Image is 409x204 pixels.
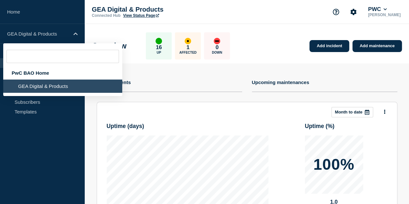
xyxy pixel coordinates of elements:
div: down [214,38,220,44]
p: Month to date [335,110,362,114]
button: Support [329,5,343,19]
button: Month to date [331,107,373,117]
div: PwC BAO Home [3,66,122,80]
h3: Uptime ( % ) [305,123,335,130]
button: Account settings [347,5,360,19]
li: GEA Digital & Products [3,80,122,93]
h3: Uptime ( days ) [107,123,144,130]
p: 1 [187,44,189,51]
p: Connected Hub [92,13,121,18]
p: Up [156,51,161,54]
div: affected [185,38,191,44]
p: Down [212,51,222,54]
p: 0 [216,44,219,51]
a: Add incident [309,40,349,52]
p: GEA Digital & Products [92,6,221,13]
p: 16 [156,44,162,51]
h4: Upcoming maintenances [252,80,309,85]
p: GEA Digital & Products [7,31,69,37]
h1: Overview [92,41,127,50]
div: up [156,38,162,44]
button: PWC [367,6,388,13]
p: [PERSON_NAME] [367,13,402,17]
a: Add maintenance [352,40,402,52]
p: Affected [179,51,197,54]
a: View Status Page [123,13,159,18]
p: 100% [313,157,354,172]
